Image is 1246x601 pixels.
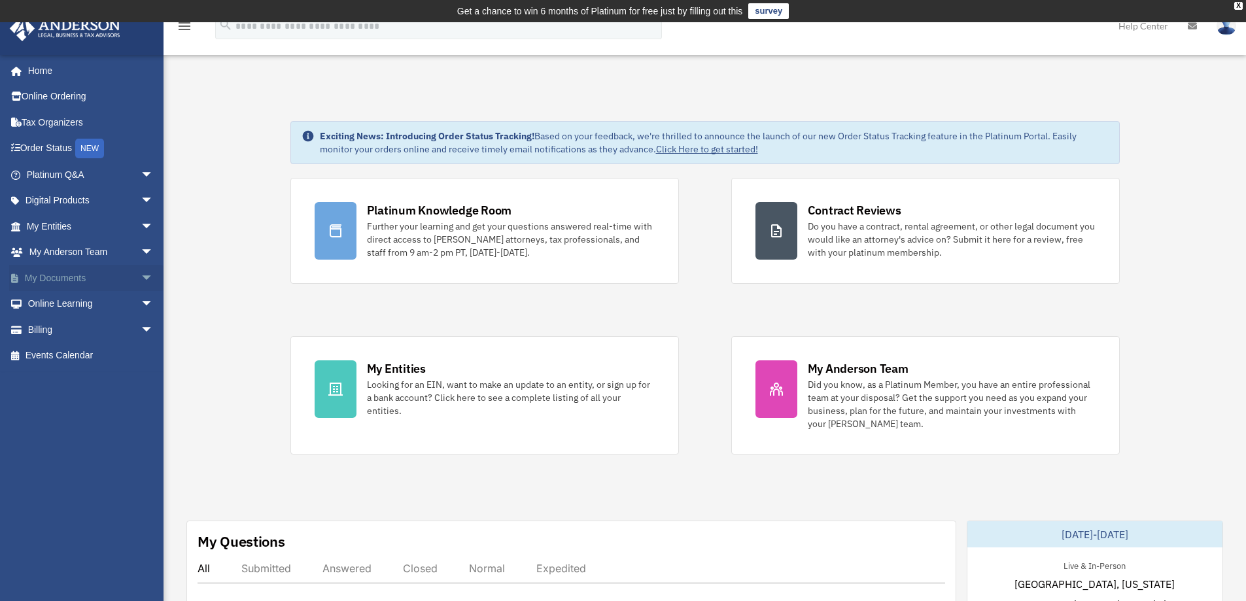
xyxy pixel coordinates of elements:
[536,562,586,575] div: Expedited
[808,360,909,377] div: My Anderson Team
[1234,2,1243,10] div: close
[808,378,1096,430] div: Did you know, as a Platinum Member, you have an entire professional team at your disposal? Get th...
[367,220,655,259] div: Further your learning and get your questions answered real-time with direct access to [PERSON_NAM...
[141,317,167,343] span: arrow_drop_down
[141,188,167,215] span: arrow_drop_down
[367,360,426,377] div: My Entities
[177,23,192,34] a: menu
[367,202,512,218] div: Platinum Knowledge Room
[403,562,438,575] div: Closed
[1014,576,1175,592] span: [GEOGRAPHIC_DATA], [US_STATE]
[9,317,173,343] a: Billingarrow_drop_down
[141,291,167,318] span: arrow_drop_down
[9,343,173,369] a: Events Calendar
[218,18,233,32] i: search
[457,3,743,19] div: Get a chance to win 6 months of Platinum for free just by filling out this
[320,129,1109,156] div: Based on your feedback, we're thrilled to announce the launch of our new Order Status Tracking fe...
[9,84,173,110] a: Online Ordering
[141,213,167,240] span: arrow_drop_down
[731,336,1120,455] a: My Anderson Team Did you know, as a Platinum Member, you have an entire professional team at your...
[141,265,167,292] span: arrow_drop_down
[9,188,173,214] a: Digital Productsarrow_drop_down
[198,562,210,575] div: All
[320,130,534,142] strong: Exciting News: Introducing Order Status Tracking!
[290,336,679,455] a: My Entities Looking for an EIN, want to make an update to an entity, or sign up for a bank accoun...
[808,202,901,218] div: Contract Reviews
[241,562,291,575] div: Submitted
[141,162,167,188] span: arrow_drop_down
[967,521,1222,547] div: [DATE]-[DATE]
[198,532,285,551] div: My Questions
[9,109,173,135] a: Tax Organizers
[290,178,679,284] a: Platinum Knowledge Room Further your learning and get your questions answered real-time with dire...
[9,291,173,317] a: Online Learningarrow_drop_down
[1053,558,1136,572] div: Live & In-Person
[9,213,173,239] a: My Entitiesarrow_drop_down
[9,135,173,162] a: Order StatusNEW
[322,562,372,575] div: Answered
[9,58,167,84] a: Home
[748,3,789,19] a: survey
[808,220,1096,259] div: Do you have a contract, rental agreement, or other legal document you would like an attorney's ad...
[141,239,167,266] span: arrow_drop_down
[656,143,758,155] a: Click Here to get started!
[9,239,173,266] a: My Anderson Teamarrow_drop_down
[9,265,173,291] a: My Documentsarrow_drop_down
[469,562,505,575] div: Normal
[1217,16,1236,35] img: User Pic
[9,162,173,188] a: Platinum Q&Aarrow_drop_down
[731,178,1120,284] a: Contract Reviews Do you have a contract, rental agreement, or other legal document you would like...
[6,16,124,41] img: Anderson Advisors Platinum Portal
[75,139,104,158] div: NEW
[177,18,192,34] i: menu
[367,378,655,417] div: Looking for an EIN, want to make an update to an entity, or sign up for a bank account? Click her...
